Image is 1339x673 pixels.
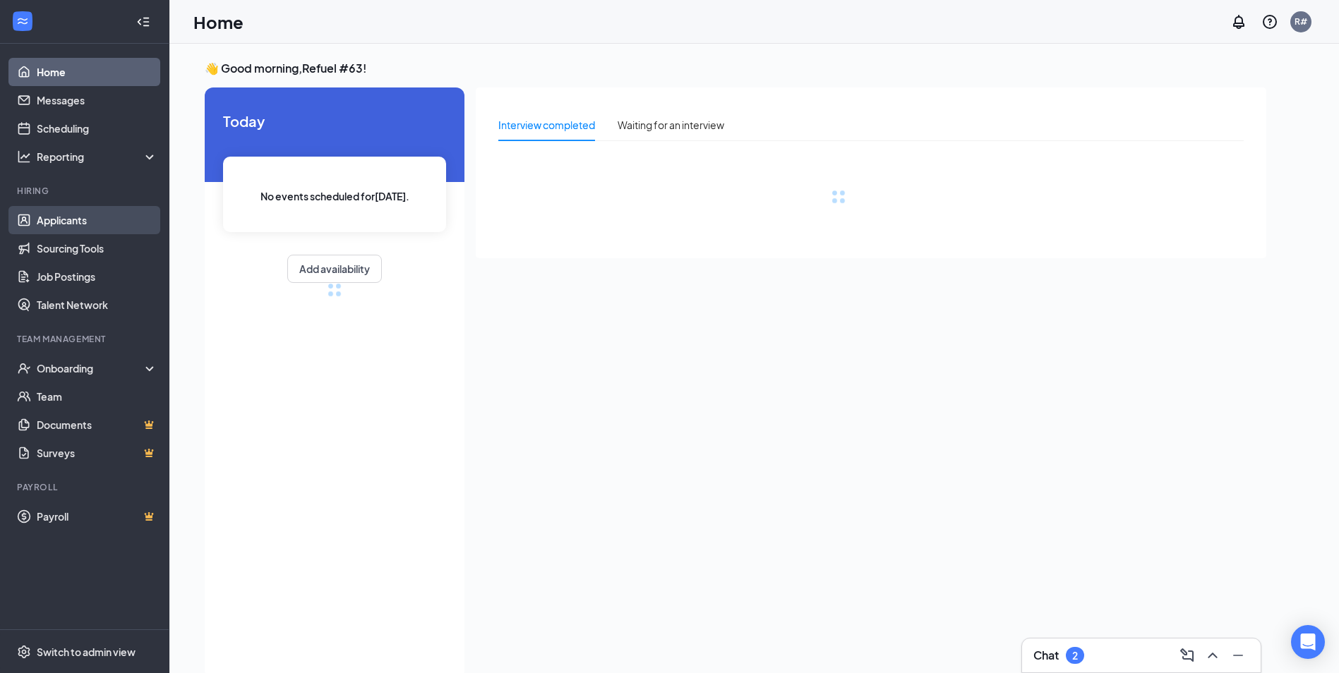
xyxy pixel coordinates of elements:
svg: Collapse [136,15,150,29]
a: PayrollCrown [37,502,157,530]
div: loading meetings... [328,283,342,297]
div: Interview completed [498,117,595,133]
h3: 👋 Good morning, Refuel #63 ! [205,61,1266,76]
div: Waiting for an interview [618,117,724,133]
a: Job Postings [37,262,157,291]
span: No events scheduled for [DATE] . [260,188,409,204]
div: Switch to admin view [37,645,136,659]
a: Team [37,382,157,411]
a: SurveysCrown [37,439,157,467]
svg: WorkstreamLogo [16,14,30,28]
svg: ChevronUp [1204,647,1221,664]
div: Hiring [17,185,155,197]
button: Add availability [287,255,382,283]
button: ComposeMessage [1176,644,1199,667]
div: Team Management [17,333,155,345]
a: Scheduling [37,114,157,143]
svg: Analysis [17,150,31,164]
div: Payroll [17,481,155,493]
svg: Settings [17,645,31,659]
div: Open Intercom Messenger [1291,625,1325,659]
svg: QuestionInfo [1261,13,1278,30]
a: DocumentsCrown [37,411,157,439]
a: Applicants [37,206,157,234]
span: Today [223,110,446,132]
div: 2 [1072,650,1078,662]
button: ChevronUp [1201,644,1224,667]
div: Onboarding [37,361,145,375]
div: Reporting [37,150,158,164]
a: Messages [37,86,157,114]
h1: Home [193,10,244,34]
svg: Notifications [1230,13,1247,30]
a: Talent Network [37,291,157,319]
h3: Chat [1033,648,1059,663]
button: Minimize [1227,644,1249,667]
div: R# [1295,16,1307,28]
a: Home [37,58,157,86]
svg: ComposeMessage [1179,647,1196,664]
a: Sourcing Tools [37,234,157,262]
svg: Minimize [1230,647,1247,664]
svg: UserCheck [17,361,31,375]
